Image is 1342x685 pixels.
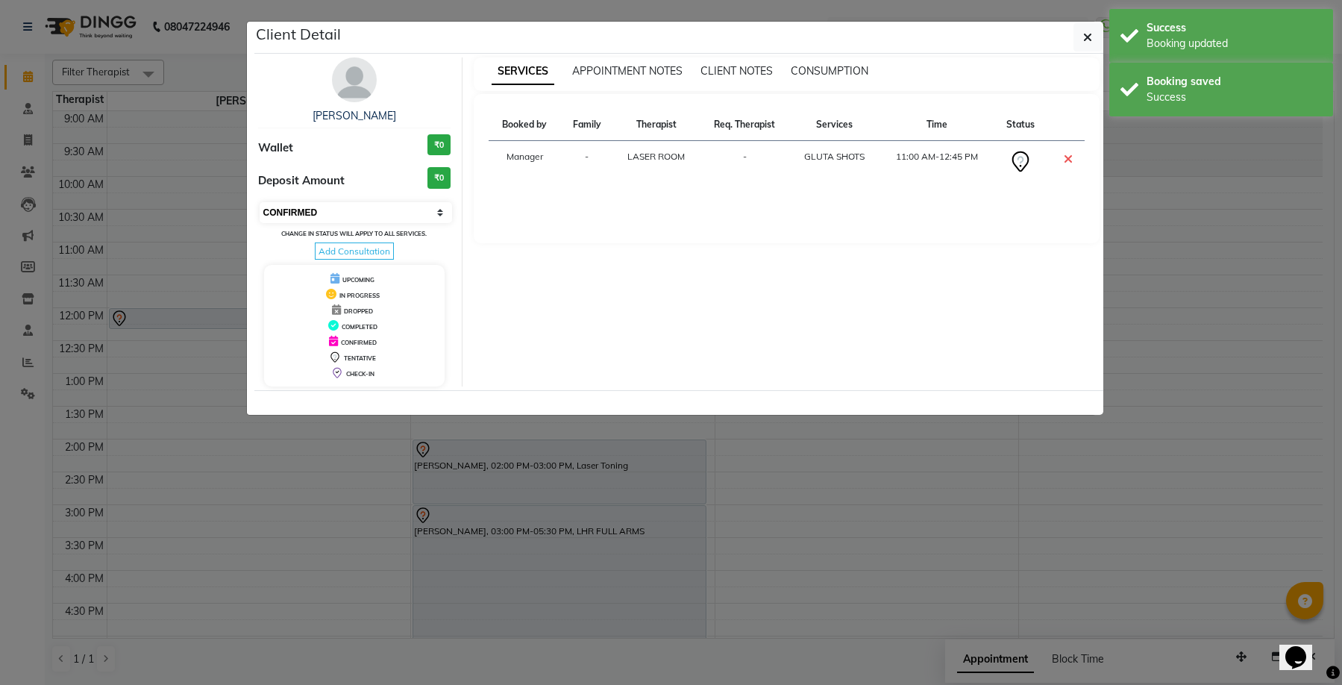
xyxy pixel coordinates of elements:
[315,243,394,260] span: Add Consultation
[1147,90,1322,105] div: Success
[560,109,613,141] th: Family
[342,276,374,284] span: UPCOMING
[613,109,700,141] th: Therapist
[258,140,293,157] span: Wallet
[879,141,994,184] td: 11:00 AM-12:45 PM
[344,307,373,315] span: DROPPED
[994,109,1047,141] th: Status
[799,150,871,163] div: GLUTA SHOTS
[627,151,685,162] span: LASER ROOM
[339,292,380,299] span: IN PROGRESS
[341,339,377,346] span: CONFIRMED
[700,141,790,184] td: -
[256,23,341,46] h5: Client Detail
[790,109,879,141] th: Services
[791,64,868,78] span: CONSUMPTION
[572,64,683,78] span: APPOINTMENT NOTES
[1147,36,1322,51] div: Booking updated
[427,167,451,189] h3: ₹0
[560,141,613,184] td: -
[879,109,994,141] th: Time
[346,370,374,378] span: CHECK-IN
[700,109,790,141] th: Req. Therapist
[1147,74,1322,90] div: Booking saved
[1147,20,1322,36] div: Success
[258,172,345,190] span: Deposit Amount
[1279,625,1327,670] iframe: chat widget
[332,57,377,102] img: avatar
[342,323,377,331] span: COMPLETED
[427,134,451,156] h3: ₹0
[313,109,396,122] a: [PERSON_NAME]
[281,230,427,237] small: Change in status will apply to all services.
[489,109,560,141] th: Booked by
[344,354,376,362] span: TENTATIVE
[700,64,773,78] span: CLIENT NOTES
[492,58,554,85] span: SERVICES
[489,141,560,184] td: Manager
